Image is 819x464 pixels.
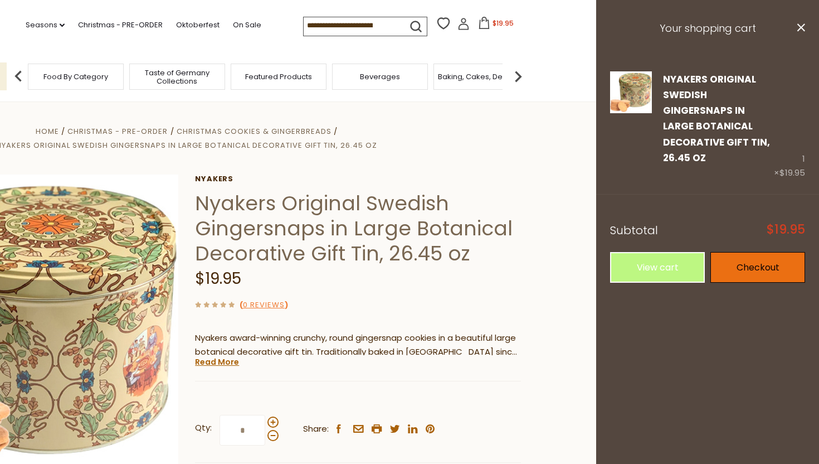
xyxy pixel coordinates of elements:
[220,415,265,446] input: Qty:
[303,422,329,436] span: Share:
[360,72,400,81] a: Beverages
[493,18,514,28] span: $19.95
[43,72,108,81] a: Food By Category
[133,69,222,85] a: Taste of Germany Collections
[78,19,163,31] a: Christmas - PRE-ORDER
[195,268,241,289] span: $19.95
[177,126,331,137] a: Christmas Cookies & Gingerbreads
[36,126,59,137] a: Home
[195,356,239,368] a: Read More
[26,19,65,31] a: Seasons
[507,65,529,88] img: next arrow
[240,299,288,310] span: ( )
[472,17,519,33] button: $19.95
[610,71,652,181] a: Nyakers Original Swedish Gingersnaps in Large Botanical Decorative Gift Tin, 26.45 oz
[663,72,770,165] a: Nyakers Original Swedish Gingersnaps in Large Botanical Decorative Gift Tin, 26.45 oz
[767,224,805,236] span: $19.95
[610,223,658,238] span: Subtotal
[67,126,168,137] a: Christmas - PRE-ORDER
[774,71,805,181] div: 1 ×
[779,167,805,178] span: $19.95
[176,19,220,31] a: Oktoberfest
[610,71,652,113] img: Nyakers Original Swedish Gingersnaps in Large Botanical Decorative Gift Tin, 26.45 oz
[610,252,705,283] a: View cart
[438,72,524,81] a: Baking, Cakes, Desserts
[7,65,30,88] img: previous arrow
[233,19,261,31] a: On Sale
[243,299,285,311] a: 0 Reviews
[710,252,805,283] a: Checkout
[195,191,521,266] h1: Nyakers Original Swedish Gingersnaps in Large Botanical Decorative Gift Tin, 26.45 oz
[195,175,521,183] a: Nyakers
[195,421,212,435] strong: Qty:
[195,331,521,359] p: Nyakers award-winning crunchy, round gingersnap cookies in a beautiful large botanical decorative...
[245,72,312,81] a: Featured Products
